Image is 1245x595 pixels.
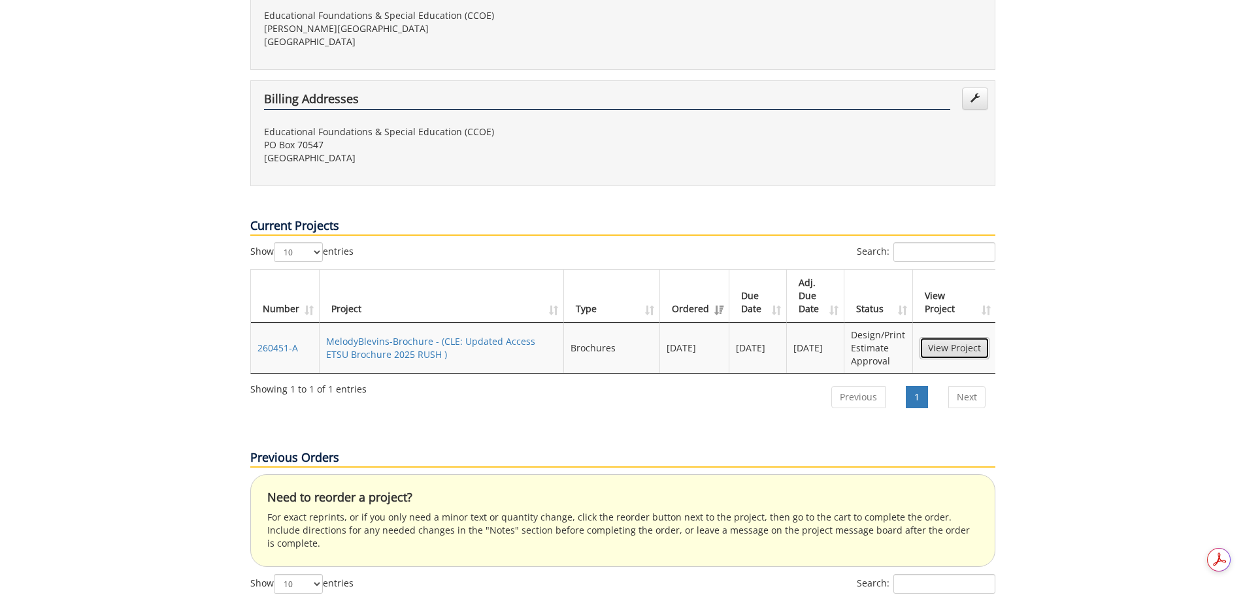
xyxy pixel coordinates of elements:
[660,270,729,323] th: Ordered: activate to sort column ascending
[906,386,928,408] a: 1
[264,35,613,48] p: [GEOGRAPHIC_DATA]
[250,242,354,262] label: Show entries
[948,386,986,408] a: Next
[320,270,565,323] th: Project: activate to sort column ascending
[787,270,844,323] th: Adj. Due Date: activate to sort column ascending
[251,270,320,323] th: Number: activate to sort column ascending
[729,323,787,373] td: [DATE]
[264,138,613,152] p: PO Box 70547
[257,342,298,354] a: 260451-A
[913,270,996,323] th: View Project: activate to sort column ascending
[267,491,978,504] h4: Need to reorder a project?
[264,93,950,110] h4: Billing Addresses
[920,337,989,359] a: View Project
[250,574,354,594] label: Show entries
[564,270,659,323] th: Type: activate to sort column ascending
[274,574,323,594] select: Showentries
[267,511,978,550] p: For exact reprints, or if you only need a minor text or quantity change, click the reorder button...
[274,242,323,262] select: Showentries
[787,323,844,373] td: [DATE]
[893,242,995,262] input: Search:
[893,574,995,594] input: Search:
[250,217,995,236] p: Current Projects
[844,270,912,323] th: Status: activate to sort column ascending
[564,323,659,373] td: Brochures
[250,378,367,396] div: Showing 1 to 1 of 1 entries
[857,242,995,262] label: Search:
[264,22,613,35] p: [PERSON_NAME][GEOGRAPHIC_DATA]
[831,386,886,408] a: Previous
[264,9,613,22] p: Educational Foundations & Special Education (CCOE)
[326,335,535,361] a: MelodyBlevins-Brochure - (CLE: Updated Access ETSU Brochure 2025 RUSH )
[729,270,787,323] th: Due Date: activate to sort column ascending
[660,323,729,373] td: [DATE]
[962,88,988,110] a: Edit Addresses
[250,449,995,468] p: Previous Orders
[857,574,995,594] label: Search:
[264,125,613,138] p: Educational Foundations & Special Education (CCOE)
[844,323,912,373] td: Design/Print Estimate Approval
[264,152,613,165] p: [GEOGRAPHIC_DATA]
